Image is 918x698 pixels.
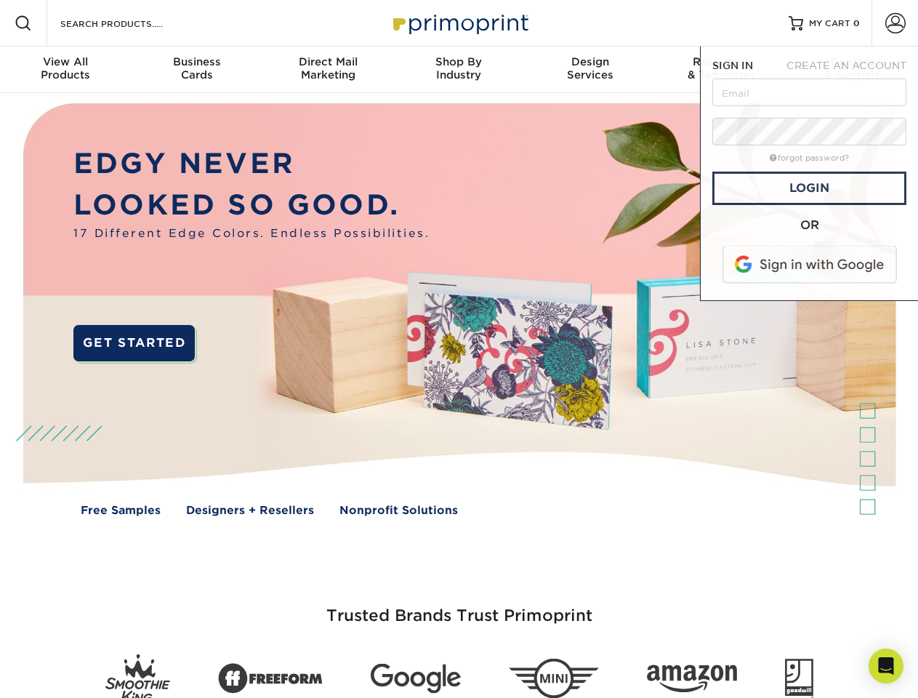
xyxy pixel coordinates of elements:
[393,47,524,93] a: Shop ByIndustry
[393,55,524,81] div: Industry
[809,17,850,30] span: MY CART
[525,47,656,93] a: DesignServices
[262,55,393,81] div: Marketing
[262,47,393,93] a: Direct MailMarketing
[73,225,430,242] span: 17 Different Edge Colors. Endless Possibilities.
[656,47,786,93] a: Resources& Templates
[656,55,786,81] div: & Templates
[647,665,737,693] img: Amazon
[525,55,656,68] span: Design
[785,659,813,698] img: Goodwill
[73,143,430,185] p: EDGY NEVER
[81,502,161,519] a: Free Samples
[393,55,524,68] span: Shop By
[186,502,314,519] a: Designers + Resellers
[131,55,262,81] div: Cards
[712,79,906,106] input: Email
[387,7,532,39] img: Primoprint
[73,325,195,361] a: GET STARTED
[131,47,262,93] a: BusinessCards
[712,172,906,205] a: Login
[131,55,262,68] span: Business
[34,571,885,643] h3: Trusted Brands Trust Primoprint
[853,18,860,28] span: 0
[525,55,656,81] div: Services
[786,60,906,71] span: CREATE AN ACCOUNT
[712,217,906,234] div: OR
[770,153,849,163] a: forgot password?
[656,55,786,68] span: Resources
[869,649,903,683] div: Open Intercom Messenger
[339,502,458,519] a: Nonprofit Solutions
[371,664,461,694] img: Google
[59,15,201,32] input: SEARCH PRODUCTS.....
[262,55,393,68] span: Direct Mail
[712,60,753,71] span: SIGN IN
[73,185,430,226] p: LOOKED SO GOOD.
